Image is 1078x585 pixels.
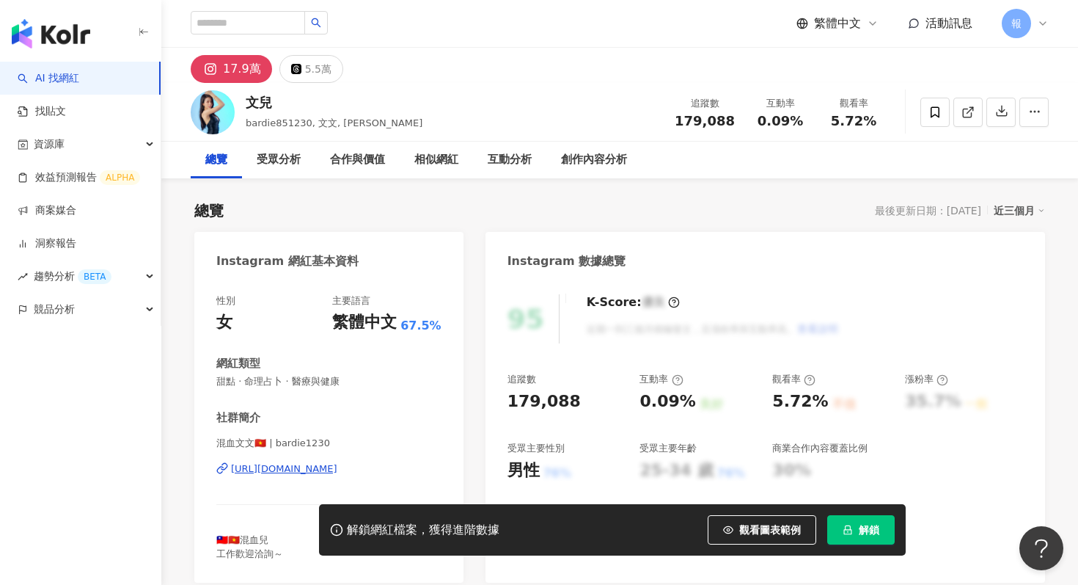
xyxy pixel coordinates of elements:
[191,90,235,134] img: KOL Avatar
[772,390,828,413] div: 5.72%
[831,114,876,128] span: 5.72%
[905,373,948,386] div: 漲粉率
[34,128,65,161] span: 資源庫
[223,59,261,79] div: 17.9萬
[194,200,224,221] div: 總覽
[216,437,441,450] span: 混血文文🇻🇳 | bardie1230
[739,524,801,536] span: 觀看圖表範例
[859,524,879,536] span: 解鎖
[216,410,260,426] div: 社群簡介
[639,390,695,413] div: 0.09%
[305,59,331,79] div: 5.5萬
[814,15,861,32] span: 繁體中文
[12,19,90,48] img: logo
[843,525,853,535] span: lock
[772,373,815,386] div: 觀看率
[507,390,581,413] div: 179,088
[18,71,79,86] a: searchAI 找網紅
[507,253,626,269] div: Instagram 數據總覽
[752,96,808,111] div: 互動率
[587,294,680,310] div: K-Score :
[1011,15,1022,32] span: 報
[330,151,385,169] div: 合作與價值
[216,375,441,388] span: 甜點 · 命理占卜 · 醫療與健康
[925,16,972,30] span: 活動訊息
[34,293,75,326] span: 競品分析
[216,462,441,476] a: [URL][DOMAIN_NAME]
[875,205,981,217] div: 最後更新日期：[DATE]
[347,523,499,538] div: 解鎖網紅檔案，獲得進階數據
[231,462,337,476] div: [URL][DOMAIN_NAME]
[675,96,735,111] div: 追蹤數
[216,356,260,371] div: 網紅類型
[827,515,895,545] button: 解鎖
[675,113,735,128] span: 179,088
[279,55,343,83] button: 5.5萬
[216,534,283,559] span: 🇹🇼🇻🇳混血兒 工作歡迎洽詢～
[78,269,111,284] div: BETA
[826,96,881,111] div: 觀看率
[639,373,683,386] div: 互動率
[18,104,66,119] a: 找貼文
[332,294,370,308] div: 主要語言
[34,260,111,293] span: 趨勢分析
[205,151,227,169] div: 總覽
[332,311,397,334] div: 繁體中文
[488,151,532,169] div: 互動分析
[18,272,28,282] span: rise
[414,151,458,169] div: 相似網紅
[708,515,816,545] button: 觀看圖表範例
[507,442,565,455] div: 受眾主要性別
[772,442,868,455] div: 商業合作內容覆蓋比例
[246,93,422,112] div: 文兒
[639,442,697,455] div: 受眾主要年齡
[311,18,321,28] span: search
[216,253,359,269] div: Instagram 網紅基本資料
[507,373,536,386] div: 追蹤數
[561,151,627,169] div: 創作內容分析
[216,311,232,334] div: 女
[18,203,76,218] a: 商案媒合
[191,55,272,83] button: 17.9萬
[994,201,1045,220] div: 近三個月
[18,236,76,251] a: 洞察報告
[257,151,301,169] div: 受眾分析
[758,114,803,128] span: 0.09%
[18,170,140,185] a: 效益預測報告ALPHA
[400,318,441,334] span: 67.5%
[507,459,540,482] div: 男性
[246,117,422,128] span: bardie851230, 文文, [PERSON_NAME]
[216,294,235,308] div: 性別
